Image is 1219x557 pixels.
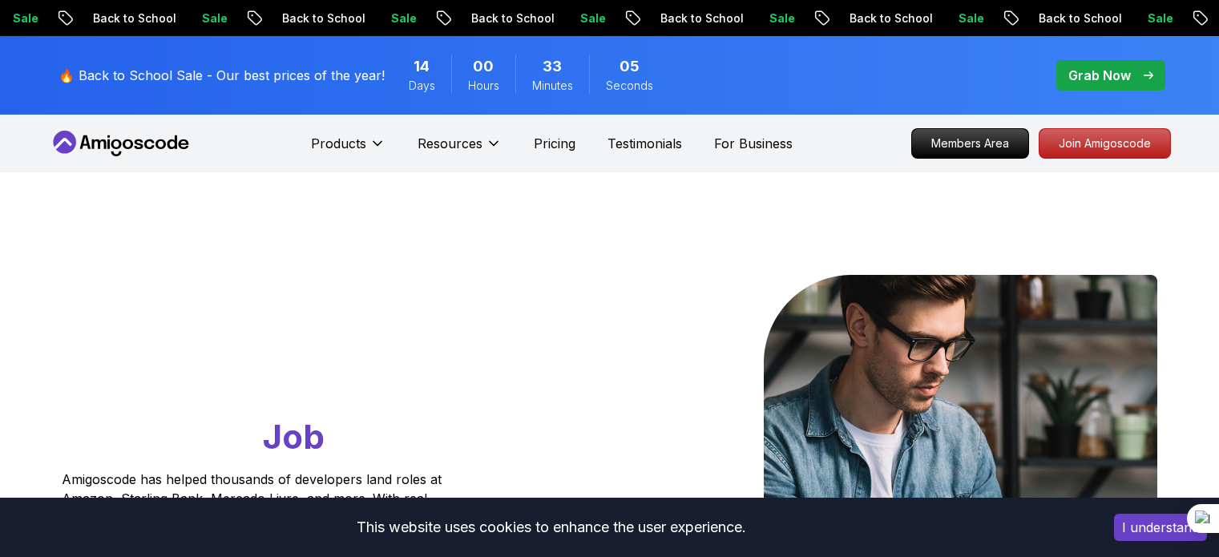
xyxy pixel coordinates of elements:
p: Back to School [636,10,745,26]
p: Join Amigoscode [1039,129,1170,158]
span: Minutes [532,78,573,94]
div: This website uses cookies to enhance the user experience. [12,510,1090,545]
p: Back to School [825,10,934,26]
a: Testimonials [607,134,682,153]
button: Resources [418,134,502,166]
span: Seconds [606,78,653,94]
p: Back to School [257,10,366,26]
p: Sale [177,10,228,26]
p: 🔥 Back to School Sale - Our best prices of the year! [59,66,385,85]
span: Hours [468,78,499,94]
p: Resources [418,134,482,153]
p: Back to School [1014,10,1123,26]
p: Members Area [912,129,1028,158]
span: Days [409,78,435,94]
p: Back to School [446,10,555,26]
a: Join Amigoscode [1039,128,1171,159]
p: Sale [555,10,607,26]
p: Sale [366,10,418,26]
a: Members Area [911,128,1029,159]
button: Products [311,134,385,166]
p: Sale [1123,10,1174,26]
a: For Business [714,134,793,153]
p: Back to School [68,10,177,26]
button: Accept cookies [1114,514,1207,541]
p: Products [311,134,366,153]
p: Sale [745,10,796,26]
span: 5 Seconds [620,55,640,78]
span: Job [263,416,325,457]
span: 33 Minutes [543,55,562,78]
p: Amigoscode has helped thousands of developers land roles at Amazon, Starling Bank, Mercado Livre,... [62,470,446,547]
p: Grab Now [1068,66,1131,85]
span: 0 Hours [473,55,494,78]
p: Sale [934,10,985,26]
span: 14 Days [414,55,430,78]
a: Pricing [534,134,575,153]
h1: Go From Learning to Hired: Master Java, Spring Boot & Cloud Skills That Get You the [62,275,503,460]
